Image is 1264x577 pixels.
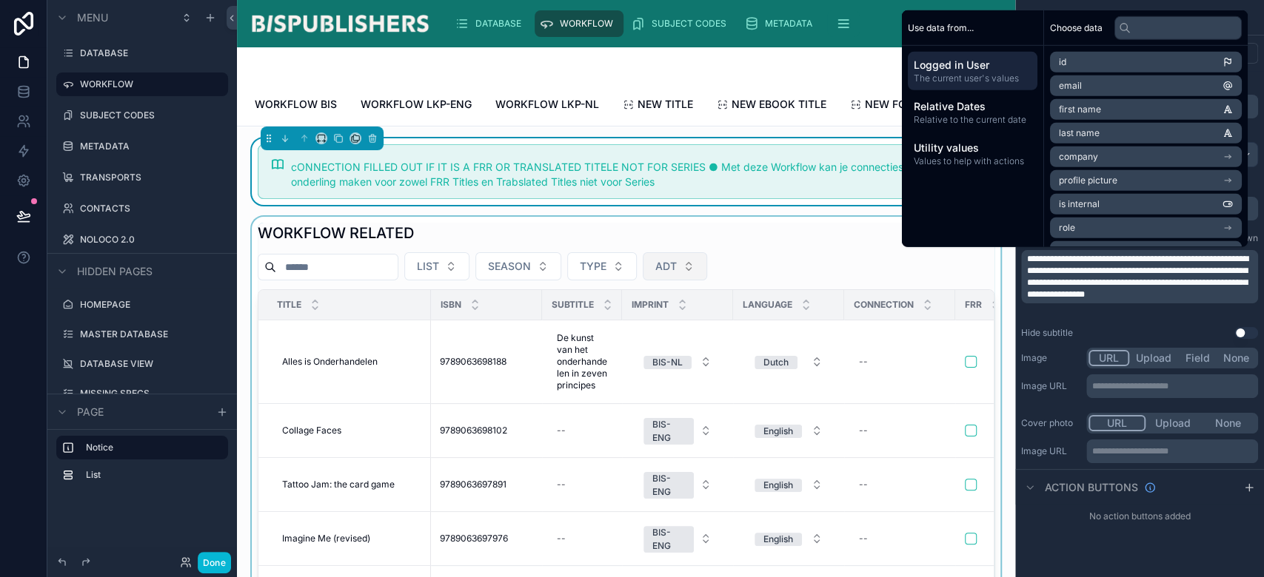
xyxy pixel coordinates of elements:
a: WORKFLOW LKP-NL [495,91,599,121]
a: NEW FOREIGN RIGHTS TITLE [850,91,1009,121]
button: URL [1089,415,1146,431]
label: Image URL [1021,445,1080,457]
span: Relative Dates [914,99,1031,114]
span: Hidden pages [77,264,153,279]
span: WORKFLOW LKP-ENG [361,97,472,112]
span: SUBJECT CODES [652,18,726,30]
a: METADATA [740,10,823,37]
span: Logged in User [914,58,1031,72]
span: Menu [77,10,108,25]
label: CONTACTS [80,203,225,215]
span: WORKFLOW [560,18,613,30]
span: cONNECTION FILLED OUT IF IT IS A FRR OR TRANSLATED TITELE NOT FOR SERIES ● Met deze Workflow kan ... [291,161,943,188]
span: WORKFLOW LKP-NL [495,97,599,112]
button: Upload [1146,415,1201,431]
span: Tattoo Jam: the card game [282,479,395,490]
label: TRANSPORTS [80,172,225,183]
label: NOLOCO 2.0 [80,234,225,246]
img: App logo [249,12,431,36]
span: Action buttons [1045,480,1138,495]
button: None [1200,415,1256,431]
span: METADATA [765,18,812,30]
label: Notice [86,442,216,453]
a: Imagine Me (revised) [276,527,422,550]
div: scrollable content [1086,439,1258,463]
a: NEW EBOOK TITLE [717,91,826,121]
span: The current user's values [914,72,1031,84]
button: Field [1178,350,1217,366]
button: URL [1089,350,1129,366]
span: NEW EBOOK TITLE [732,97,826,112]
label: Hide subtitle [1021,327,1073,339]
button: Done [198,552,231,573]
a: WORKFLOW [535,10,623,37]
div: scrollable content [443,7,956,40]
a: WORKFLOW LKP-ENG [361,91,472,121]
a: Tattoo Jam: the card game [276,473,422,496]
label: SUBJECT CODES [80,109,225,121]
span: TITLE [277,299,301,311]
label: DATABASE VIEW [80,358,225,370]
span: Collage Faces [282,425,341,436]
label: HOMEPAGE [80,299,225,311]
span: Page [77,405,104,419]
label: MASTER DATABASE [80,328,225,340]
span: FRR [965,299,982,311]
div: scrollable content [1086,374,1258,398]
a: WORKFLOW BIS [255,91,337,121]
div: scrollable content [47,429,237,502]
span: Alles is Onderhandelen [282,356,378,368]
span: Utility values [914,141,1031,155]
span: Values to help with actions [914,155,1031,167]
a: Collage Faces [276,419,422,442]
button: Upload [1129,350,1178,366]
label: Image [1021,352,1080,364]
span: DATABASE [475,18,521,30]
a: Alles is Onderhandelen [276,350,422,374]
label: MISSING SPECS [80,388,225,399]
span: LANGUAGE [743,299,792,311]
span: WORKFLOW BIS [255,97,337,112]
span: NEW FOREIGN RIGHTS TITLE [865,97,1009,112]
div: scrollable content [1021,250,1258,303]
span: ISBN [441,299,461,311]
span: SUBTITLE [552,299,594,311]
label: WORKFLOW [80,78,219,90]
span: IMPRINT [632,299,669,311]
div: cONNECTION FILLED OUT IF IT IS A FRR OR TRANSLATED TITELE NOT FOR SERIES ● Met deze Workflow kan ... [291,160,982,189]
button: None [1217,350,1256,366]
span: NEW TITLE [638,97,693,112]
label: DATABASE [80,47,225,59]
span: Imagine Me (revised) [282,533,370,544]
span: Use data from... [908,21,974,33]
span: Choose data [1050,21,1103,33]
label: Cover photo [1021,417,1080,429]
label: Image URL [1021,380,1080,392]
label: List [86,469,222,481]
a: SUBJECT CODES [626,10,737,37]
a: DATABASE [450,10,532,37]
span: CONNECTION [854,299,914,311]
a: NEW TITLE [623,91,693,121]
div: scrollable content [902,46,1043,179]
div: No action buttons added [1015,505,1264,528]
span: Relative to the current date [914,114,1031,126]
label: METADATA [80,141,225,152]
